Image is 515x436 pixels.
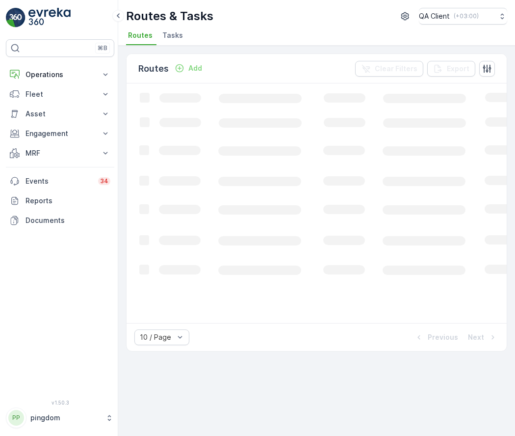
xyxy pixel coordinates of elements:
button: QA Client(+03:00) [419,8,507,25]
p: Documents [26,216,110,225]
a: Documents [6,211,114,230]
button: Engagement [6,124,114,143]
button: Fleet [6,84,114,104]
a: Reports [6,191,114,211]
p: Engagement [26,129,95,138]
p: Routes & Tasks [126,8,213,24]
a: Events34 [6,171,114,191]
span: Tasks [162,30,183,40]
p: Routes [138,62,169,76]
button: PPpingdom [6,408,114,428]
p: Add [188,63,202,73]
p: Events [26,176,92,186]
span: v 1.50.3 [6,400,114,406]
p: Next [468,332,484,342]
p: Operations [26,70,95,80]
button: Export [427,61,475,77]
p: Reports [26,196,110,206]
button: MRF [6,143,114,163]
p: Fleet [26,89,95,99]
button: Previous [413,331,459,343]
button: Operations [6,65,114,84]
p: QA Client [419,11,450,21]
span: Routes [128,30,153,40]
button: Add [171,62,206,74]
p: MRF [26,148,95,158]
p: Asset [26,109,95,119]
p: Export [447,64,469,74]
p: ( +03:00 ) [454,12,479,20]
img: logo_light-DOdMpM7g.png [28,8,71,27]
p: Previous [428,332,458,342]
p: 34 [100,177,108,185]
button: Clear Filters [355,61,423,77]
p: pingdom [30,413,101,423]
div: PP [8,410,24,426]
button: Next [467,331,499,343]
img: logo [6,8,26,27]
p: Clear Filters [375,64,417,74]
button: Asset [6,104,114,124]
p: ⌘B [98,44,107,52]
